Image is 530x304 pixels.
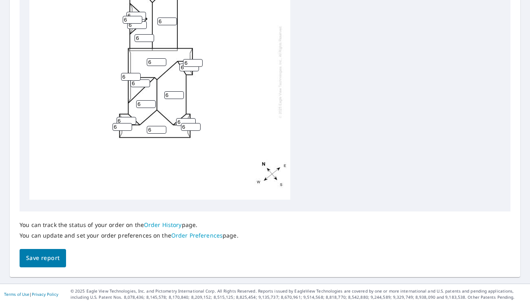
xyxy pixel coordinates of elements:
span: Save report [26,253,60,263]
a: Order Preferences [171,231,223,239]
a: Privacy Policy [32,291,58,297]
p: | [4,292,58,297]
button: Save report [20,249,66,267]
a: Terms of Use [4,291,29,297]
p: You can track the status of your order on the page. [20,221,238,229]
a: Order History [144,221,182,229]
p: You can update and set your order preferences on the page. [20,232,238,239]
p: © 2025 Eagle View Technologies, Inc. and Pictometry International Corp. All Rights Reserved. Repo... [71,288,526,300]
